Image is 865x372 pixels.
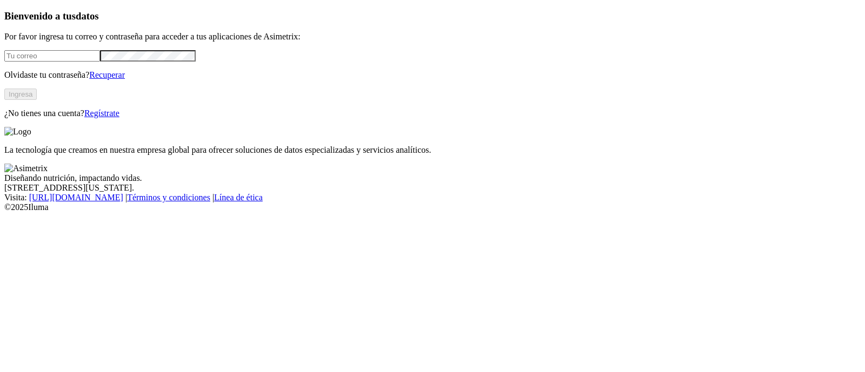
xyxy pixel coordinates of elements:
[4,145,861,155] p: La tecnología que creamos en nuestra empresa global para ofrecer soluciones de datos especializad...
[29,193,123,202] a: [URL][DOMAIN_NAME]
[4,70,861,80] p: Olvidaste tu contraseña?
[4,109,861,118] p: ¿No tienes una cuenta?
[4,183,861,193] div: [STREET_ADDRESS][US_STATE].
[4,193,861,202] div: Visita : | |
[89,70,125,79] a: Recuperar
[4,89,37,100] button: Ingresa
[4,50,100,62] input: Tu correo
[4,164,48,173] img: Asimetrix
[4,127,31,137] img: Logo
[84,109,119,118] a: Regístrate
[4,32,861,42] p: Por favor ingresa tu correo y contraseña para acceder a tus aplicaciones de Asimetrix:
[127,193,210,202] a: Términos y condiciones
[4,173,861,183] div: Diseñando nutrición, impactando vidas.
[76,10,99,22] span: datos
[214,193,263,202] a: Línea de ética
[4,10,861,22] h3: Bienvenido a tus
[4,202,861,212] div: © 2025 Iluma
